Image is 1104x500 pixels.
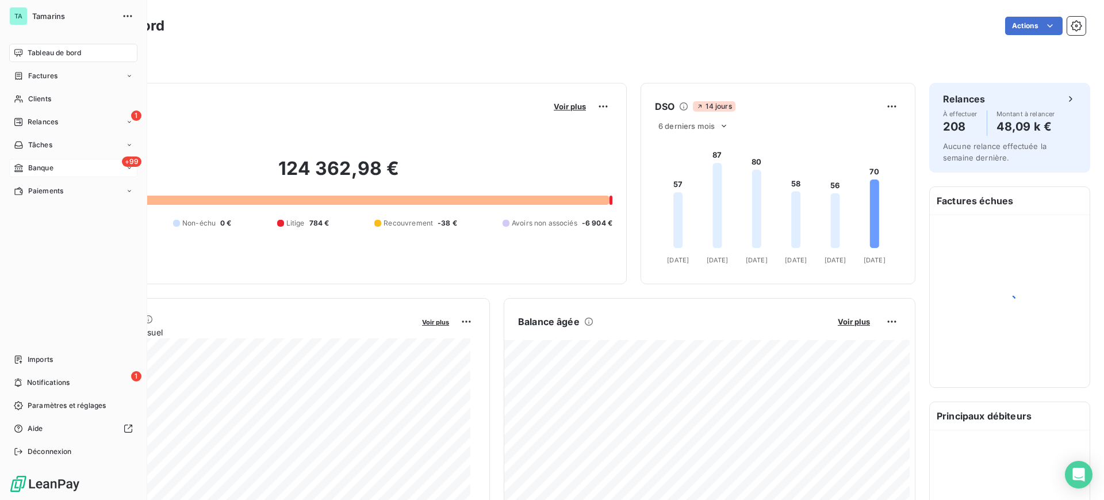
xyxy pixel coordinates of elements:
[943,92,985,106] h6: Relances
[65,326,414,338] span: Chiffre d'affaires mensuel
[943,142,1046,162] span: Aucune relance effectuée la semaine dernière.
[9,67,137,85] a: Factures
[554,102,586,111] span: Voir plus
[28,94,51,104] span: Clients
[422,318,449,326] span: Voir plus
[220,218,231,228] span: 0 €
[582,218,612,228] span: -6 904 €
[9,136,137,154] a: Tâches
[28,48,81,58] span: Tableau de bord
[550,101,589,112] button: Voir plus
[65,157,612,192] h2: 124 362,98 €
[1005,17,1063,35] button: Actions
[9,182,137,200] a: Paiements
[28,446,72,457] span: Déconnexion
[834,316,873,327] button: Voir plus
[943,117,977,136] h4: 208
[28,163,53,173] span: Banque
[9,419,137,438] a: Aide
[658,121,715,131] span: 6 derniers mois
[27,377,70,388] span: Notifications
[518,315,580,329] h6: Balance âgée
[746,256,768,264] tspan: [DATE]
[28,354,53,365] span: Imports
[996,110,1055,117] span: Montant à relancer
[9,350,137,369] a: Imports
[9,113,137,131] a: 1Relances
[667,256,689,264] tspan: [DATE]
[9,7,28,25] div: TA
[384,218,433,228] span: Recouvrement
[930,187,1090,215] h6: Factures échues
[286,218,305,228] span: Litige
[693,101,735,112] span: 14 jours
[309,218,329,228] span: 784 €
[1065,461,1092,488] div: Open Intercom Messenger
[438,218,457,228] span: -38 €
[131,110,141,121] span: 1
[28,117,58,127] span: Relances
[9,44,137,62] a: Tableau de bord
[512,218,577,228] span: Avoirs non associés
[825,256,846,264] tspan: [DATE]
[182,218,216,228] span: Non-échu
[9,475,80,493] img: Logo LeanPay
[838,317,870,326] span: Voir plus
[930,402,1090,430] h6: Principaux débiteurs
[785,256,807,264] tspan: [DATE]
[9,90,137,108] a: Clients
[32,12,115,21] span: Tamarins
[122,157,141,167] span: +99
[419,316,453,327] button: Voir plus
[655,100,674,113] h6: DSO
[707,256,729,264] tspan: [DATE]
[9,159,137,177] a: +99Banque
[28,186,63,196] span: Paiements
[996,117,1055,136] h4: 48,09 k €
[28,423,43,434] span: Aide
[28,71,57,81] span: Factures
[864,256,885,264] tspan: [DATE]
[131,371,141,381] span: 1
[28,140,52,150] span: Tâches
[28,400,106,411] span: Paramètres et réglages
[943,110,977,117] span: À effectuer
[9,396,137,415] a: Paramètres et réglages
